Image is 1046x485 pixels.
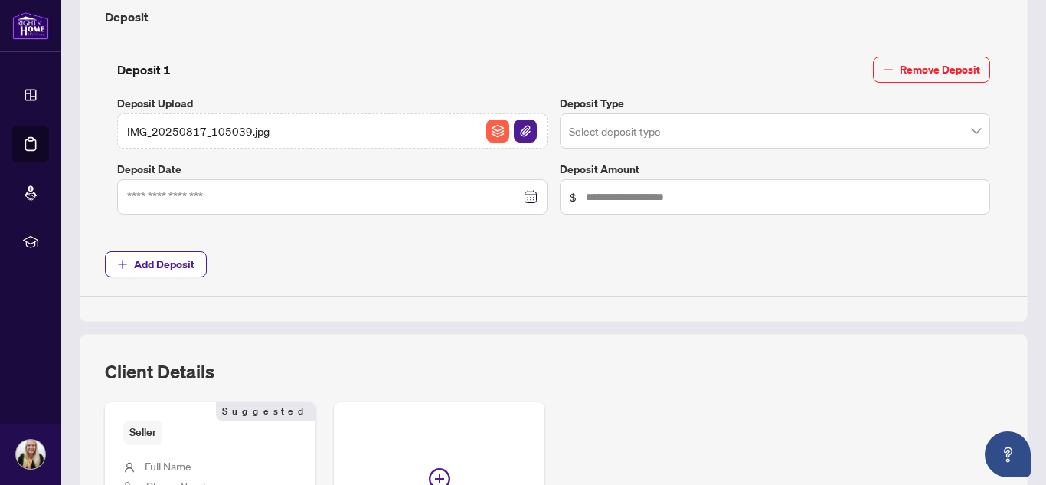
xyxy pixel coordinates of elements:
[485,119,510,143] button: File Archive
[560,95,990,112] label: Deposit Type
[883,64,894,75] span: minus
[514,120,537,143] img: File Attachement
[486,120,509,143] img: File Archive
[900,57,980,82] span: Remove Deposit
[16,440,45,469] img: Profile Icon
[105,251,207,277] button: Add Deposit
[117,61,171,79] h4: Deposit 1
[127,123,270,139] span: IMG_20250817_105039.jpg
[12,11,49,40] img: logo
[117,95,548,112] label: Deposit Upload
[570,188,577,205] span: $
[117,259,128,270] span: plus
[123,421,162,444] span: Seller
[134,252,194,277] span: Add Deposit
[145,459,191,473] span: Full Name
[216,402,315,421] span: Suggested
[985,431,1031,477] button: Open asap
[513,119,538,143] button: File Attachement
[117,161,548,178] label: Deposit Date
[105,359,214,384] h2: Client Details
[560,161,990,178] label: Deposit Amount
[105,8,1002,26] h4: Deposit
[873,57,990,83] button: Remove Deposit
[117,113,548,149] span: IMG_20250817_105039.jpgFile ArchiveFile Attachement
